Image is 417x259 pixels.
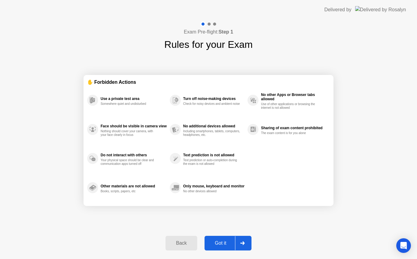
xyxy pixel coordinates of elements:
[205,236,251,250] button: Got it
[261,102,319,110] div: Use of other applications or browsing the internet is not allowed
[396,238,411,253] div: Open Intercom Messenger
[324,6,351,13] div: Delivered by
[183,129,241,137] div: Including smartphones, tablets, computers, headphones, etc.
[101,158,158,166] div: Your physical space should be clear and communication apps turned off
[183,102,241,106] div: Check for noisy devices and ambient noise
[219,29,233,34] b: Step 1
[164,37,253,52] h1: Rules for your Exam
[183,97,244,101] div: Turn off noise-making devices
[261,93,327,101] div: No other Apps or Browser tabs allowed
[166,236,197,250] button: Back
[183,184,244,188] div: Only mouse, keyboard and monitor
[261,126,327,130] div: Sharing of exam content prohibited
[101,124,167,128] div: Face should be visible in camera view
[261,131,319,135] div: The exam content is for you alone
[184,28,233,36] h4: Exam Pre-flight:
[183,124,244,128] div: No additional devices allowed
[206,240,235,246] div: Got it
[101,153,167,157] div: Do not interact with others
[355,6,406,13] img: Delivered by Rosalyn
[183,153,244,157] div: Text prediction is not allowed
[101,102,158,106] div: Somewhere quiet and undisturbed
[101,129,158,137] div: Nothing should cover your camera, with your face clearly in focus
[101,97,167,101] div: Use a private test area
[167,240,195,246] div: Back
[101,190,158,193] div: Books, scripts, papers, etc
[87,79,330,86] div: ✋ Forbidden Actions
[101,184,167,188] div: Other materials are not allowed
[183,158,241,166] div: Text prediction or auto-completion during the exam is not allowed
[183,190,241,193] div: No other devices allowed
